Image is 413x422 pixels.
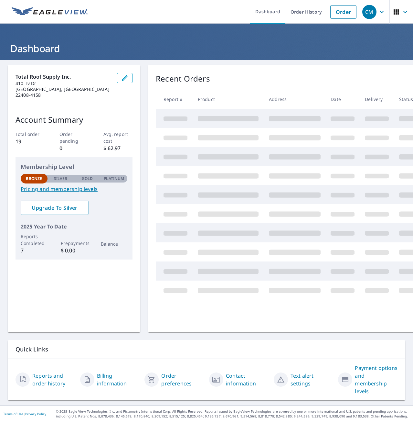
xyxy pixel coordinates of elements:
[161,372,204,387] a: Order preferences
[82,176,93,182] p: Gold
[26,176,42,182] p: Bronze
[25,412,46,416] a: Privacy Policy
[21,223,127,230] p: 2025 Year To Date
[21,233,48,247] p: Reports Completed
[21,162,127,171] p: Membership Level
[21,185,127,193] a: Pricing and membership levels
[264,90,326,109] th: Address
[16,345,397,353] p: Quick Links
[226,372,269,387] a: Contact information
[3,412,46,416] p: |
[12,7,88,17] img: EV Logo
[16,81,112,86] p: 410 Tv Dr
[56,409,410,419] p: © 2025 Eagle View Technologies, Inc. and Pictometry International Corp. All Rights Reserved. Repo...
[360,90,394,109] th: Delivery
[26,204,83,211] span: Upgrade To Silver
[355,364,397,395] a: Payment options and membership levels
[16,131,45,138] p: Total order
[103,144,133,152] p: $ 62.97
[156,73,210,84] p: Recent Orders
[16,86,112,98] p: [GEOGRAPHIC_DATA], [GEOGRAPHIC_DATA] 22408-4158
[32,372,75,387] a: Reports and order history
[59,144,89,152] p: 0
[103,131,133,144] p: Avg. report cost
[362,5,376,19] div: CM
[16,138,45,145] p: 19
[59,131,89,144] p: Order pending
[330,5,356,19] a: Order
[21,201,89,215] a: Upgrade To Silver
[156,90,193,109] th: Report #
[291,372,333,387] a: Text alert settings
[8,42,405,55] h1: Dashboard
[3,412,23,416] a: Terms of Use
[61,247,88,254] p: $ 0.00
[325,90,360,109] th: Date
[54,176,68,182] p: Silver
[101,240,128,247] p: Balance
[16,73,112,81] p: Total Roof Supply Inc.
[193,90,264,109] th: Product
[21,247,48,254] p: 7
[104,176,124,182] p: Platinum
[61,240,88,247] p: Prepayments
[16,114,132,126] p: Account Summary
[97,372,140,387] a: Billing information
